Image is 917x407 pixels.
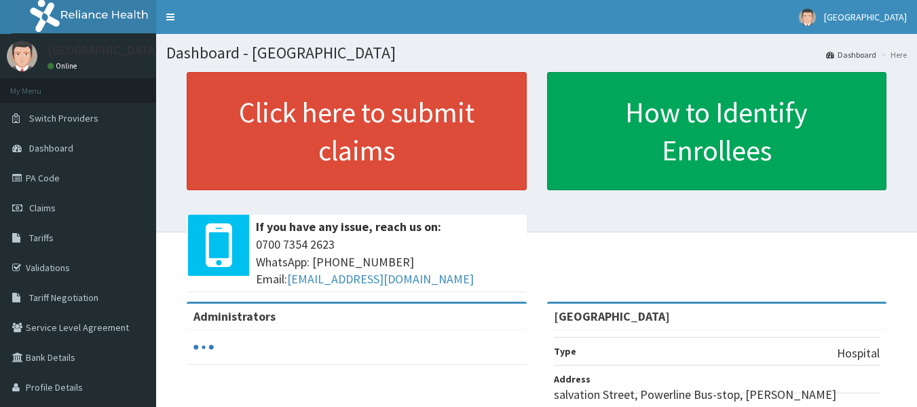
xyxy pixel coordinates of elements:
b: If you have any issue, reach us on: [256,219,441,234]
b: Address [554,373,591,385]
img: User Image [799,9,816,26]
h1: Dashboard - [GEOGRAPHIC_DATA] [166,44,907,62]
b: Type [554,345,576,357]
p: Hospital [837,344,880,362]
img: User Image [7,41,37,71]
a: How to Identify Enrollees [547,72,887,190]
li: Here [878,49,907,60]
svg: audio-loading [193,337,214,357]
a: [EMAIL_ADDRESS][DOMAIN_NAME] [287,271,474,287]
span: 0700 7354 2623 WhatsApp: [PHONE_NUMBER] Email: [256,236,520,288]
a: Dashboard [826,49,876,60]
a: Online [48,61,80,71]
span: Tariff Negotiation [29,291,98,304]
span: Switch Providers [29,112,98,124]
span: Dashboard [29,142,73,154]
span: [GEOGRAPHIC_DATA] [824,11,907,23]
strong: [GEOGRAPHIC_DATA] [554,308,670,324]
b: Administrators [193,308,276,324]
p: [GEOGRAPHIC_DATA] [48,44,160,56]
span: Tariffs [29,232,54,244]
span: Claims [29,202,56,214]
a: Click here to submit claims [187,72,527,190]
